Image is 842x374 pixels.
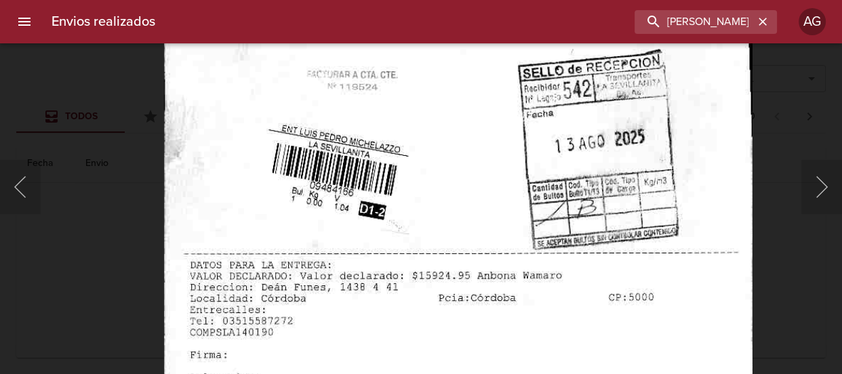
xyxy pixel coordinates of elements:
div: AG [799,8,826,35]
button: menu [8,5,41,38]
h6: Envios realizados [52,11,155,33]
div: Abrir información de usuario [799,8,826,35]
button: Siguiente [801,160,842,214]
input: buscar [635,10,754,34]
